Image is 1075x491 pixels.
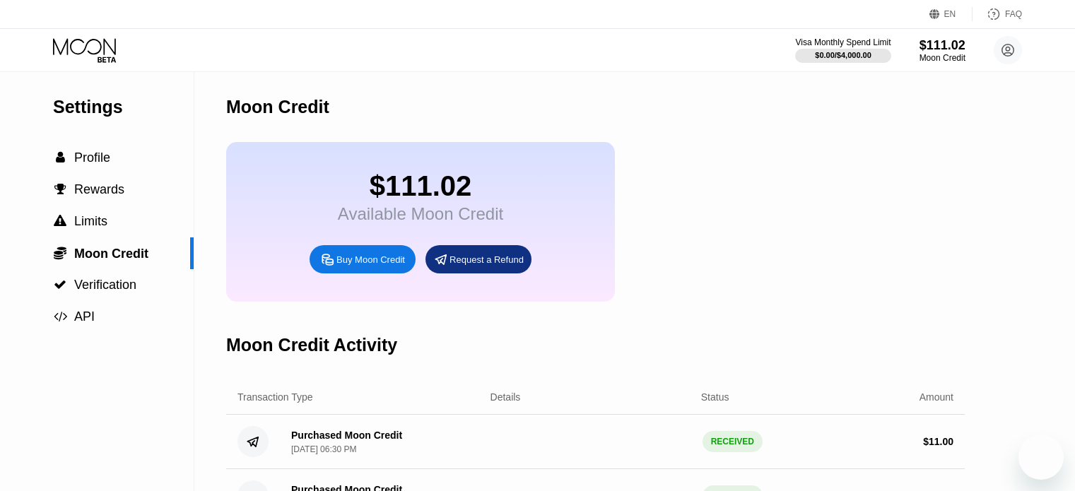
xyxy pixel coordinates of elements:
div:  [53,215,67,227]
div: Transaction Type [237,391,313,403]
div: Buy Moon Credit [336,254,405,266]
div:  [53,246,67,260]
div: $0.00 / $4,000.00 [815,51,871,59]
span: Profile [74,150,110,165]
div: $111.02 [920,38,965,53]
div: Moon Credit [920,53,965,63]
div: Available Moon Credit [338,204,503,224]
div: Request a Refund [450,254,524,266]
div: Buy Moon Credit [310,245,416,273]
span: Rewards [74,182,124,196]
div:  [53,151,67,164]
iframe: Button to launch messaging window [1018,434,1064,480]
div: $111.02 [338,170,503,202]
div:  [53,183,67,196]
div: Status [701,391,729,403]
div: [DATE] 06:30 PM [291,444,356,454]
span: Limits [74,214,107,228]
div: Details [490,391,521,403]
span:  [54,278,66,291]
span: Moon Credit [74,247,148,261]
span:  [54,246,66,260]
span:  [54,183,66,196]
span:  [54,310,67,323]
div: Request a Refund [425,245,531,273]
div: $111.02Moon Credit [920,38,965,63]
div: Amount [920,391,953,403]
div: Moon Credit [226,97,329,117]
div: EN [944,9,956,19]
div: EN [929,7,973,21]
div: RECEIVED [703,431,763,452]
span:  [54,215,66,227]
div: Moon Credit Activity [226,335,397,355]
div:  [53,278,67,291]
div: FAQ [973,7,1022,21]
span:  [56,151,65,164]
div:  [53,310,67,323]
div: $ 11.00 [923,436,953,447]
span: Verification [74,278,136,292]
span: API [74,309,95,324]
div: FAQ [1005,9,1022,19]
div: Visa Monthly Spend Limit$0.00/$4,000.00 [795,37,891,63]
div: Settings [53,97,194,117]
div: Visa Monthly Spend Limit [795,37,891,47]
div: Purchased Moon Credit [291,430,402,441]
